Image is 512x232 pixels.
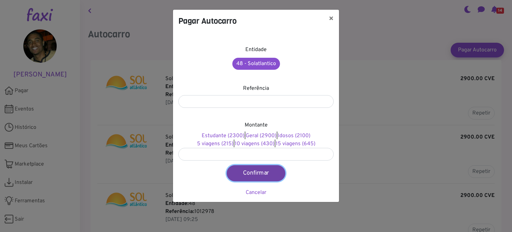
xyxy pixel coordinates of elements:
[202,133,244,139] a: Estudante (2300)
[178,132,334,148] div: | | | |
[197,141,233,147] a: 5 viagens (215)
[178,15,237,27] h4: Pagar Autocarro
[227,165,285,181] button: Confirmar
[246,189,266,196] a: Cancelar
[278,133,310,139] a: Idosos (2100)
[323,10,339,28] button: ×
[235,141,274,147] a: 10 viagens (430)
[243,84,269,92] label: Referência
[246,133,276,139] a: Geral (2900)
[232,58,280,70] a: 48 - Solatlantico
[245,46,267,54] label: Entidade
[245,121,268,129] label: Montante
[276,141,315,147] a: 15 viagens (645)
